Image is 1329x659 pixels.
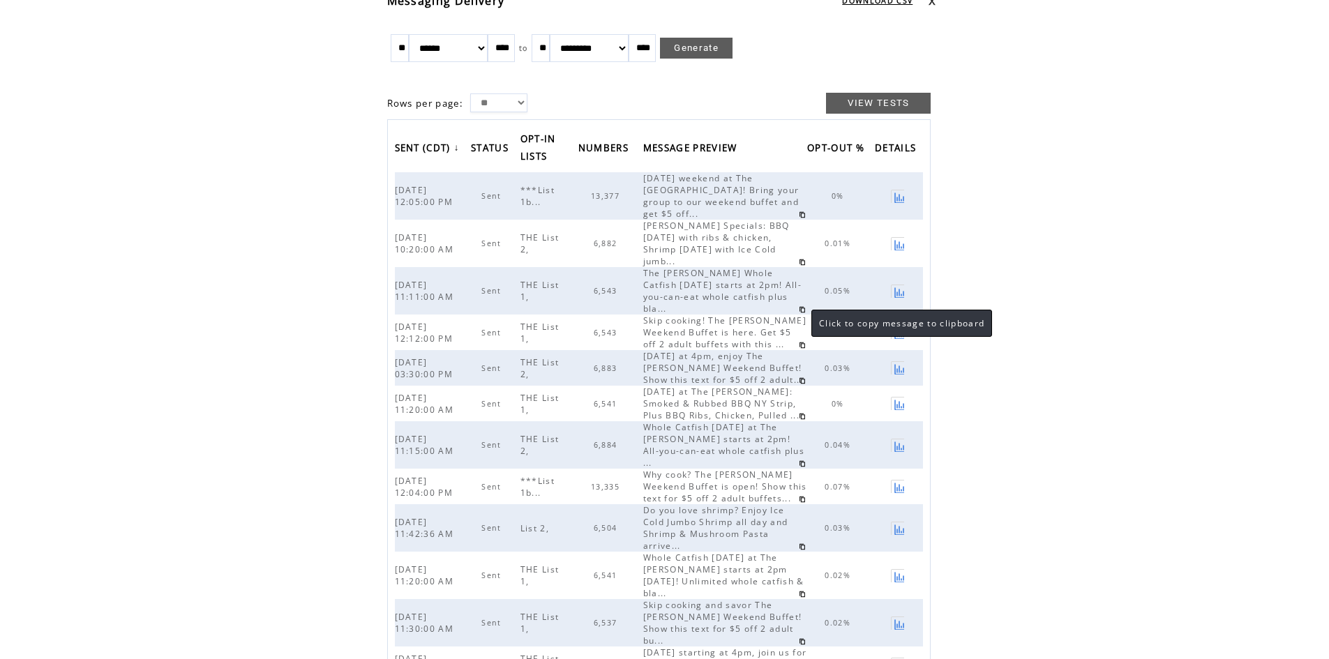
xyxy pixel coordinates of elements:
a: NUMBERS [578,137,636,160]
span: [DATE] weekend at The [GEOGRAPHIC_DATA]! Bring your group to our weekend buffet and get $5 off... [643,172,799,220]
a: Generate [660,38,733,59]
span: Why cook? The [PERSON_NAME] Weekend Buffet is open! Show this text for $5 off 2 adult buffets... [643,469,807,504]
a: STATUS [471,137,516,160]
span: [DATE] at 4pm, enjoy The [PERSON_NAME] Weekend Buffet! Show this text for $5 off 2 adult... [643,350,806,386]
span: NUMBERS [578,138,632,161]
a: SENT (CDT)↓ [395,137,463,160]
span: 6,541 [594,399,621,409]
span: THE List 1, [520,392,560,416]
span: 6,541 [594,570,621,580]
span: Sent [481,618,504,628]
span: MESSAGE PREVIEW [643,138,741,161]
a: OPT-OUT % [807,137,871,160]
a: VIEW TESTS [826,93,931,114]
span: 6,543 [594,286,621,296]
span: [PERSON_NAME] Specials: BBQ [DATE] with ribs & chicken, Shrimp [DATE] with Ice Cold jumb... [643,220,790,267]
span: to [519,43,528,53]
span: Sent [481,286,504,296]
span: DETAILS [875,138,919,161]
span: Skip cooking! The [PERSON_NAME] Weekend Buffet is here. Get $5 off 2 adult buffets with this ... [643,315,806,350]
span: THE List 2, [520,232,560,255]
span: [DATE] 12:04:00 PM [395,475,457,499]
span: OPT-OUT % [807,138,868,161]
span: Sent [481,570,504,580]
span: [DATE] 10:20:00 AM [395,232,458,255]
span: 0.03% [825,363,854,373]
span: THE List 1, [520,321,560,344]
span: 0.02% [825,618,854,628]
span: [DATE] at The [PERSON_NAME]: Smoked & Rubbed BBQ NY Strip, Plus BBQ Ribs, Chicken, Pulled ... [643,386,803,421]
span: THE List 1, [520,563,560,587]
span: 0% [832,399,848,409]
span: 6,537 [594,618,621,628]
span: 0.02% [825,570,854,580]
span: 6,543 [594,328,621,338]
span: [DATE] 11:20:00 AM [395,392,458,416]
span: STATUS [471,138,512,161]
span: Whole Catfish [DATE] at The [PERSON_NAME] starts at 2pm! All-you-can-eat whole catfish plus ... [643,421,804,469]
span: Sent [481,482,504,492]
span: THE List 2, [520,433,560,457]
span: THE List 1, [520,611,560,635]
span: 0.01% [825,238,854,248]
span: Sent [481,523,504,533]
span: [DATE] 12:12:00 PM [395,321,457,344]
span: Sent [481,363,504,373]
span: Sent [481,191,504,201]
span: 0.04% [825,440,854,450]
span: [DATE] 11:42:36 AM [395,516,458,540]
span: Skip cooking and savor The [PERSON_NAME] Weekend Buffet! Show this text for $5 off 2 adult bu... [643,599,802,646]
span: Whole Catfish [DATE] at The [PERSON_NAME] starts at 2pm [DATE]! Unlimited whole catfish & bla... [643,552,804,599]
span: OPT-IN LISTS [520,129,556,169]
span: 0% [832,191,848,201]
span: 0.07% [825,482,854,492]
span: Sent [481,238,504,248]
span: Sent [481,328,504,338]
span: [DATE] 11:15:00 AM [395,433,458,457]
span: The [PERSON_NAME] Whole Catfish [DATE] starts at 2pm! All-you-can-eat whole catfish plus bla... [643,267,802,315]
span: [DATE] 11:20:00 AM [395,563,458,587]
span: Do you love shrimp? Enjoy Ice Cold Jumbo Shrimp all day and Shrimp & Mushroom Pasta arrive... [643,504,788,552]
span: Rows per page: [387,97,464,109]
span: 0.05% [825,286,854,296]
span: [DATE] 11:11:00 AM [395,279,458,303]
a: MESSAGE PREVIEW [643,137,744,160]
span: Sent [481,440,504,450]
span: Click to copy message to clipboard [819,317,984,329]
span: [DATE] 12:05:00 PM [395,184,457,208]
span: [DATE] 11:30:00 AM [395,611,458,635]
span: 6,504 [594,523,621,533]
span: 6,883 [594,363,621,373]
span: Sent [481,399,504,409]
span: SENT (CDT) [395,138,454,161]
span: THE List 2, [520,356,560,380]
span: 13,377 [591,191,623,201]
span: [DATE] 03:30:00 PM [395,356,457,380]
span: THE List 1, [520,279,560,303]
span: 6,884 [594,440,621,450]
span: 6,882 [594,238,621,248]
span: List 2, [520,522,553,534]
span: 13,335 [591,482,623,492]
span: 0.03% [825,523,854,533]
